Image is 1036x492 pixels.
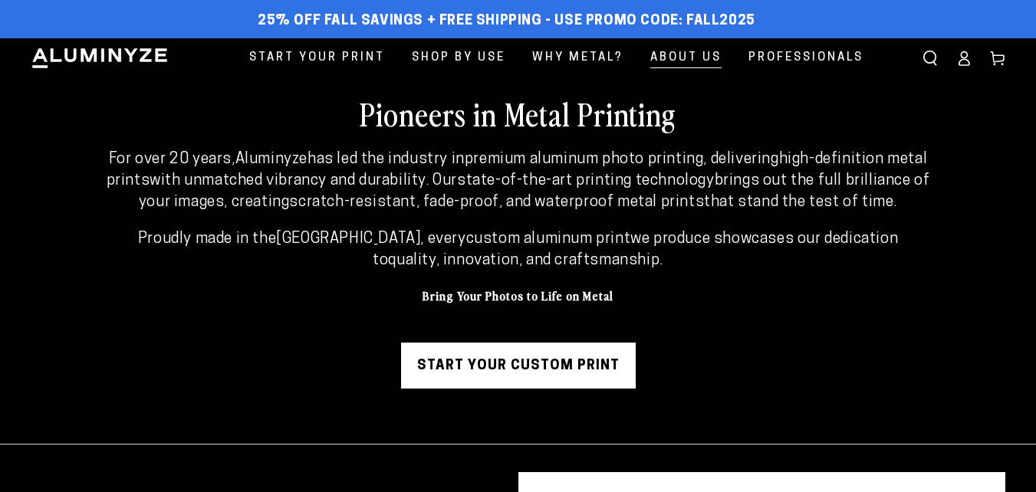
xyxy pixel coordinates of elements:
a: Start Your Print [238,38,396,77]
a: Start Your Custom Print [401,343,636,389]
strong: state-of-the-art printing technology [457,173,715,189]
a: Why Metal? [521,38,635,77]
span: Professionals [748,48,863,68]
p: For over 20 years, has led the industry in , delivering with unmatched vibrancy and durability. O... [104,149,932,213]
span: 25% off FALL Savings + Free Shipping - Use Promo Code: FALL2025 [258,13,755,30]
span: Start Your Print [249,48,385,68]
a: About Us [639,38,733,77]
h2: Pioneers in Metal Printing [31,93,1005,133]
a: Professionals [737,38,875,77]
strong: Aluminyze [235,152,308,167]
span: About Us [650,48,722,68]
strong: Bring Your Photos to Life on Metal [423,287,613,303]
summary: Search our site [913,41,947,75]
strong: quality, innovation, and craftsmanship [388,253,659,268]
strong: [GEOGRAPHIC_DATA] [276,231,420,247]
img: Aluminyze [31,47,169,70]
p: Proudly made in the , every we produce showcases our dedication to . [104,228,932,271]
strong: custom aluminum print [466,231,631,247]
a: Shop By Use [400,38,517,77]
span: Why Metal? [532,48,623,68]
span: Shop By Use [412,48,505,68]
strong: scratch-resistant, fade-proof, and waterproof metal prints [289,195,704,210]
strong: premium aluminum photo printing [465,152,704,167]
